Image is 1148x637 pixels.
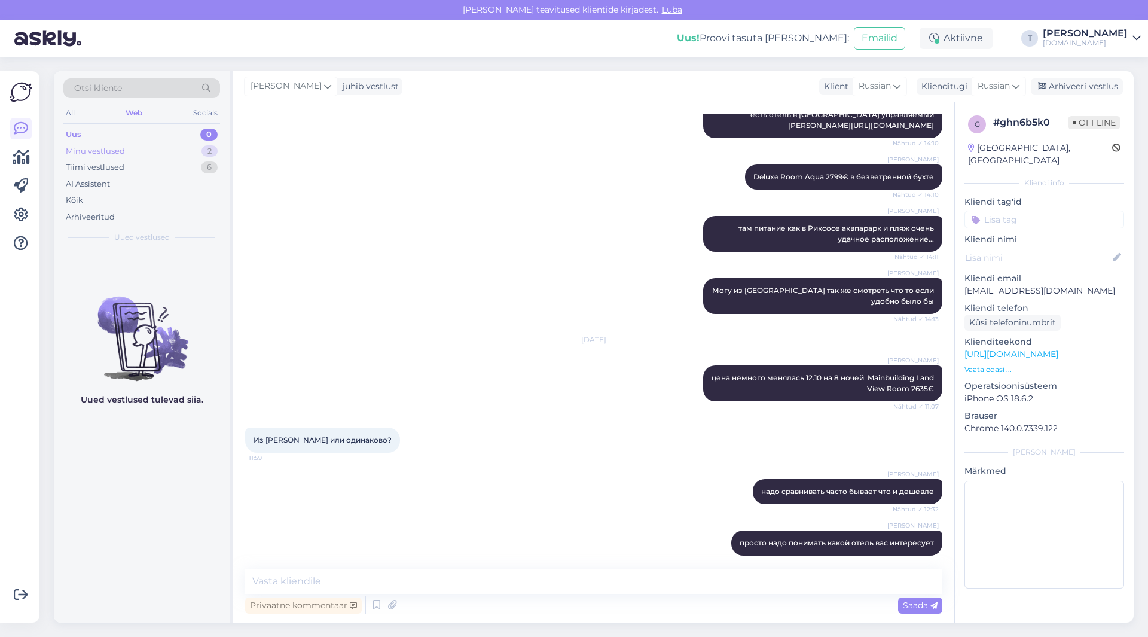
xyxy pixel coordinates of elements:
[964,178,1124,188] div: Kliendi info
[887,155,939,164] span: [PERSON_NAME]
[1068,116,1120,129] span: Offline
[200,129,218,141] div: 0
[66,194,83,206] div: Kõik
[254,435,392,444] span: Из [PERSON_NAME] или одинаково?
[66,129,81,141] div: Uus
[251,80,322,93] span: [PERSON_NAME]
[1021,30,1038,47] div: T
[81,394,203,406] p: Uued vestlused tulevad siia.
[964,315,1061,331] div: Küsi telefoninumbrit
[114,232,170,243] span: Uued vestlused
[66,161,124,173] div: Tiimi vestlused
[887,356,939,365] span: [PERSON_NAME]
[249,453,294,462] span: 11:59
[964,422,1124,435] p: Chrome 140.0.7339.122
[201,145,218,157] div: 2
[964,447,1124,458] div: [PERSON_NAME]
[1043,29,1141,48] a: [PERSON_NAME][DOMAIN_NAME]
[893,190,939,199] span: Nähtud ✓ 14:10
[964,336,1124,348] p: Klienditeekond
[893,505,939,514] span: Nähtud ✓ 12:32
[66,211,115,223] div: Arhiveeritud
[1043,29,1128,38] div: [PERSON_NAME]
[964,233,1124,246] p: Kliendi nimi
[658,4,686,15] span: Luba
[887,470,939,478] span: [PERSON_NAME]
[993,115,1068,130] div: # ghn6b5k0
[66,178,110,190] div: AI Assistent
[819,80,848,93] div: Klient
[893,402,939,411] span: Nähtud ✓ 11:07
[740,538,934,547] span: просто надо понимать какой отель вас интересует
[964,302,1124,315] p: Kliendi telefon
[712,286,936,306] span: Могу из [GEOGRAPHIC_DATA] так же смотреть что то если удобно было бы
[887,269,939,278] span: [PERSON_NAME]
[10,81,32,103] img: Askly Logo
[677,32,700,44] b: Uus!
[975,120,980,129] span: g
[917,80,967,93] div: Klienditugi
[859,80,891,93] span: Russian
[851,121,934,130] a: [URL][DOMAIN_NAME]
[54,275,230,383] img: No chats
[753,172,934,181] span: Deluxe Room Aqua 2799€ в безветренной бухте
[964,272,1124,285] p: Kliendi email
[854,27,905,50] button: Emailid
[893,315,939,324] span: Nähtud ✓ 14:13
[1031,78,1123,95] div: Arhiveeri vestlus
[677,31,849,45] div: Proovi tasuta [PERSON_NAME]:
[964,364,1124,375] p: Vaata edasi ...
[920,28,993,49] div: Aktiivne
[978,80,1010,93] span: Russian
[191,105,220,121] div: Socials
[964,392,1124,405] p: iPhone OS 18.6.2
[761,487,934,496] span: надо сравнивать часто бывает что и дешевле
[964,380,1124,392] p: Operatsioonisüsteem
[893,139,939,148] span: Nähtud ✓ 14:10
[964,349,1058,359] a: [URL][DOMAIN_NAME]
[738,224,936,243] span: там питание как в Риксосе аквпарарк и пляж очень удачное расположение...
[245,334,942,345] div: [DATE]
[968,142,1112,167] div: [GEOGRAPHIC_DATA], [GEOGRAPHIC_DATA]
[964,465,1124,477] p: Märkmed
[965,251,1110,264] input: Lisa nimi
[887,206,939,215] span: [PERSON_NAME]
[712,373,936,393] span: цена немного менялась 12.10 на 8 ночей Mainbuilding Land View Room 2635€
[74,82,122,95] span: Otsi kliente
[1043,38,1128,48] div: [DOMAIN_NAME]
[893,556,939,565] span: Nähtud ✓ 12:32
[245,598,362,614] div: Privaatne kommentaar
[887,521,939,530] span: [PERSON_NAME]
[964,285,1124,297] p: [EMAIL_ADDRESS][DOMAIN_NAME]
[964,196,1124,208] p: Kliendi tag'id
[201,161,218,173] div: 6
[964,410,1124,422] p: Brauser
[338,80,399,93] div: juhib vestlust
[63,105,77,121] div: All
[123,105,145,121] div: Web
[903,600,938,611] span: Saada
[894,252,939,261] span: Nähtud ✓ 14:11
[66,145,125,157] div: Minu vestlused
[964,211,1124,228] input: Lisa tag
